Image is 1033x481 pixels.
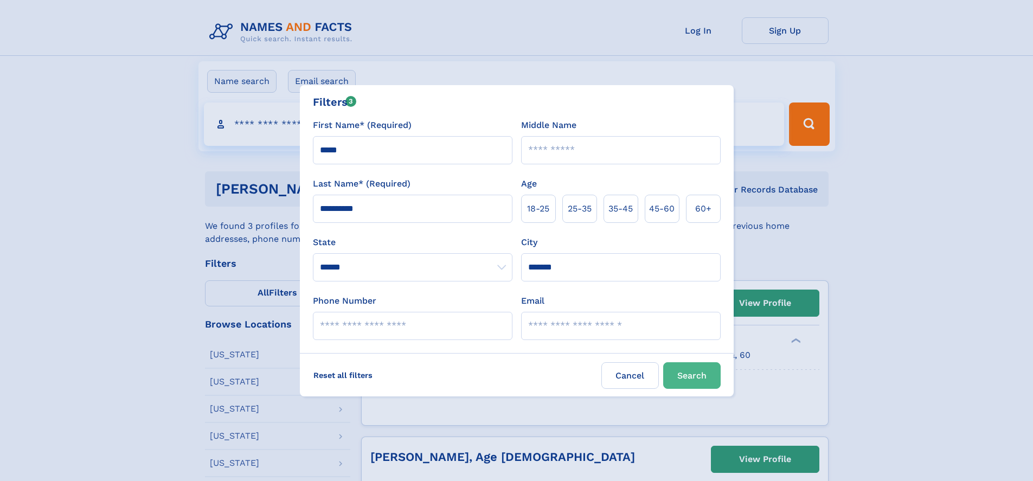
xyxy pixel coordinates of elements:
label: First Name* (Required) [313,119,412,132]
span: 60+ [695,202,711,215]
span: 25‑35 [568,202,592,215]
label: Age [521,177,537,190]
label: Email [521,294,544,307]
span: 35‑45 [608,202,633,215]
label: Middle Name [521,119,576,132]
div: Filters [313,94,357,110]
label: City [521,236,537,249]
label: State [313,236,512,249]
label: Last Name* (Required) [313,177,410,190]
label: Cancel [601,362,659,389]
button: Search [663,362,721,389]
label: Reset all filters [306,362,380,388]
span: 18‑25 [527,202,549,215]
span: 45‑60 [649,202,675,215]
label: Phone Number [313,294,376,307]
